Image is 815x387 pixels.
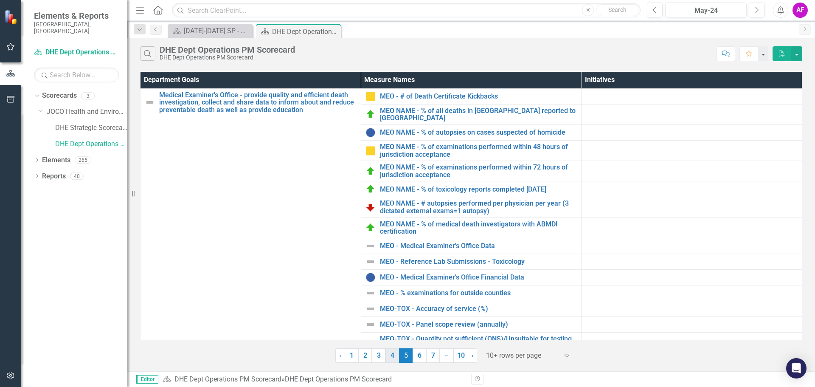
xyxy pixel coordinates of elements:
[365,304,376,314] img: Not Defined
[4,10,19,25] img: ClearPoint Strategy
[365,257,376,267] img: Not Defined
[365,202,376,212] img: Below Plan
[160,45,295,54] div: DHE Dept Operations PM Scorecard
[272,26,339,37] div: DHE Dept Operations PM Scorecard
[361,104,582,124] td: Double-Click to Edit Right Click for Context Menu
[372,348,385,363] a: 3
[358,348,372,363] a: 2
[365,272,376,282] img: No Information
[160,54,295,61] div: DHE Dept Operations PM Scorecard
[380,321,577,328] a: MEO-TOX - Panel scope review (annually)
[380,258,577,266] a: MEO - Reference Lab Submissions - Toxicology
[380,274,577,281] a: MEO - Medical Examiner's Office Financial Data
[361,285,582,301] td: Double-Click to Edit Right Click for Context Menu
[365,288,376,298] img: Not Defined
[81,92,95,99] div: 3
[361,181,582,197] td: Double-Click to Edit Right Click for Context Menu
[361,141,582,161] td: Double-Click to Edit Right Click for Context Menu
[380,143,577,158] a: MEO NAME - % of examinations performed within 48 hours of jurisdiction acceptance
[365,241,376,251] img: Not Defined
[413,348,426,363] a: 6
[47,107,127,117] a: JOCO Health and Environment
[365,109,376,119] img: On Target
[668,6,744,16] div: May-24
[361,88,582,104] td: Double-Click to Edit Right Click for Context Menu
[345,348,358,363] a: 1
[42,155,70,165] a: Elements
[380,242,577,250] a: MEO - Medical Examiner's Office Data
[184,25,250,36] div: [DATE]-[DATE] SP - Current Year Annual Plan Report
[55,123,127,133] a: DHE Strategic Scorecard-Current Year's Plan
[380,107,577,122] a: MEO NAME - % of all deaths in [GEOGRAPHIC_DATA] reported to [GEOGRAPHIC_DATA]
[380,289,577,297] a: MEO - % examinations for outside counties
[170,25,250,36] a: [DATE]-[DATE] SP - Current Year Annual Plan Report
[596,4,638,16] button: Search
[365,184,376,194] img: On Target
[380,129,577,136] a: MEO NAME - % of autopsies on cases suspected of homicide
[174,375,281,383] a: DHE Dept Operations PM Scorecard
[361,125,582,141] td: Double-Click to Edit Right Click for Context Menu
[361,316,582,332] td: Double-Click to Edit Right Click for Context Menu
[472,351,474,359] span: ›
[361,269,582,285] td: Double-Click to Edit Right Click for Context Menu
[361,238,582,254] td: Double-Click to Edit Right Click for Context Menu
[399,348,413,363] span: 5
[285,375,392,383] div: DHE Dept Operations PM Scorecard
[365,337,376,347] img: Not Defined
[34,48,119,57] a: DHE Dept Operations PM Scorecard
[380,220,577,235] a: MEO NAME - % of medical death investigators with ABMDI certification
[365,319,376,330] img: Not Defined
[453,348,468,363] a: 10
[365,91,376,102] img: Caution
[172,3,641,18] input: Search ClearPoint...
[361,332,582,353] td: Double-Click to Edit Right Click for Context Menu
[34,68,119,82] input: Search Below...
[380,93,577,100] a: MEO - # of Death Certificate Kickbacks
[786,358,807,379] div: Open Intercom Messenger
[385,348,399,363] a: 4
[75,156,91,164] div: 265
[34,11,119,21] span: Elements & Reports
[70,172,84,180] div: 40
[361,254,582,269] td: Double-Click to Edit Right Click for Context Menu
[380,164,577,178] a: MEO NAME - % of examinations performed within 72 hours of jurisdiction acceptance
[361,161,582,181] td: Double-Click to Edit Right Click for Context Menu
[145,97,155,107] img: Not Defined
[665,3,747,18] button: May-24
[361,301,582,316] td: Double-Click to Edit Right Click for Context Menu
[159,91,357,114] a: Medical Examiner's Office - provide quality and efficient death investigation, collect and share ...
[42,172,66,181] a: Reports
[426,348,440,363] a: 7
[365,223,376,233] img: On Target
[55,139,127,149] a: DHE Dept Operations PM Scorecard
[365,127,376,138] img: No Information
[136,375,158,384] span: Editor
[365,146,376,156] img: Caution
[608,6,627,13] span: Search
[361,197,582,218] td: Double-Click to Edit Right Click for Context Menu
[339,351,341,359] span: ‹
[365,166,376,176] img: On Target
[380,200,577,215] a: MEO NAME - # autopsies performed per physician per year (3 dictated external exams=1 autopsy)
[42,91,77,101] a: Scorecards
[163,375,465,384] div: »
[361,218,582,238] td: Double-Click to Edit Right Click for Context Menu
[380,305,577,313] a: MEO-TOX - Accuracy of service (%)
[380,186,577,193] a: MEO NAME - % of toxicology reports completed [DATE]
[793,3,808,18] button: AF
[380,335,577,350] a: MEO-TOX - Quantity not sufficient (QNS)/Unsuitable for testing (cases/matrix)
[34,21,119,35] small: [GEOGRAPHIC_DATA], [GEOGRAPHIC_DATA]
